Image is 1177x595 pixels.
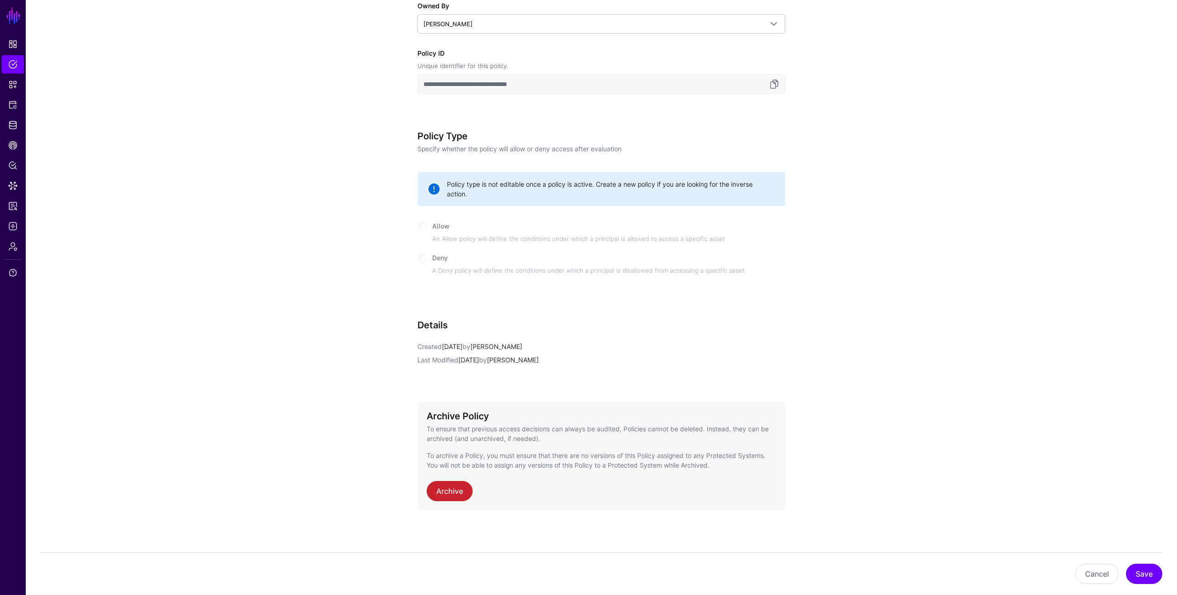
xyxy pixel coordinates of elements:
h3: Archive Policy [427,411,776,422]
a: Dashboard [2,35,24,53]
span: Protected Systems [8,100,17,109]
span: CAEP Hub [8,141,17,150]
div: Unique identifier for this policy. [417,62,509,71]
a: Protected Systems [2,96,24,114]
label: Owned By [417,1,449,11]
span: Support [8,268,17,277]
span: Policy type is not editable once a policy is active. Create a new policy if you are looking for t... [447,179,774,199]
p: To archive a Policy, you must ensure that there are no versions of this Policy assigned to any Pr... [427,451,776,470]
span: Dashboard [8,40,17,49]
span: by [479,356,487,364]
button: Save [1126,564,1162,584]
span: [DATE] [442,343,463,350]
a: Identity Data Fabric [2,116,24,134]
app-identifier: [PERSON_NAME] [479,356,539,364]
span: Last Modified [417,356,458,364]
a: Policies [2,55,24,74]
a: Archive [427,481,473,501]
span: by [463,343,470,350]
a: Policy Lens [2,156,24,175]
a: Access Reporting [2,197,24,215]
span: Identity Data Fabric [8,120,17,130]
a: CAEP Hub [2,136,24,154]
label: Policy ID [417,48,509,71]
h3: Details [417,320,785,331]
span: Access Reporting [8,201,17,211]
span: Logs [8,222,17,231]
a: Admin [2,237,24,256]
a: SGNL [6,6,21,26]
h3: Policy Type [417,131,778,142]
span: Policies [8,60,17,69]
span: [DATE] [458,356,479,364]
a: Snippets [2,75,24,94]
a: Data Lens [2,177,24,195]
span: Data Lens [8,181,17,190]
p: To ensure that previous access decisions can always be audited, Policies cannot be deleted. Inste... [427,424,776,443]
span: Admin [8,242,17,251]
span: Snippets [8,80,17,89]
div: A Deny policy will define the conditions under which a principal is disallowed from accessing a s... [432,266,745,275]
button: Cancel [1075,564,1119,584]
app-identifier: [PERSON_NAME] [463,343,522,350]
span: Policy Lens [8,161,17,170]
p: Specify whether the policy will allow or deny access after evaluation [417,144,778,154]
span: Created [417,343,442,350]
span: [PERSON_NAME] [423,20,473,28]
a: Logs [2,217,24,235]
span: Allow [432,222,450,230]
div: An Allow policy will define the conditions under which a principal is allowed to access a specifi... [432,235,725,244]
span: Deny [432,254,448,262]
